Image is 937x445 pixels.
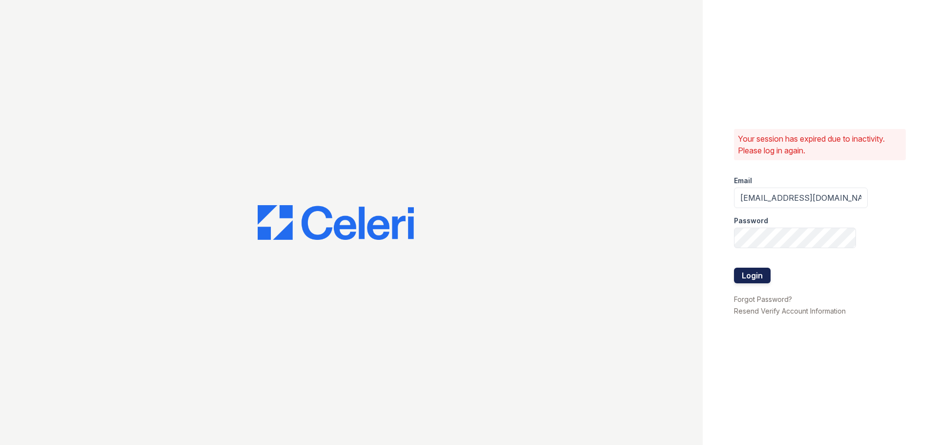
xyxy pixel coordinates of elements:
[738,133,902,156] p: Your session has expired due to inactivity. Please log in again.
[734,307,846,315] a: Resend Verify Account Information
[258,205,414,240] img: CE_Logo_Blue-a8612792a0a2168367f1c8372b55b34899dd931a85d93a1a3d3e32e68fde9ad4.png
[734,295,792,303] a: Forgot Password?
[734,176,752,186] label: Email
[734,216,768,226] label: Password
[734,268,771,283] button: Login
